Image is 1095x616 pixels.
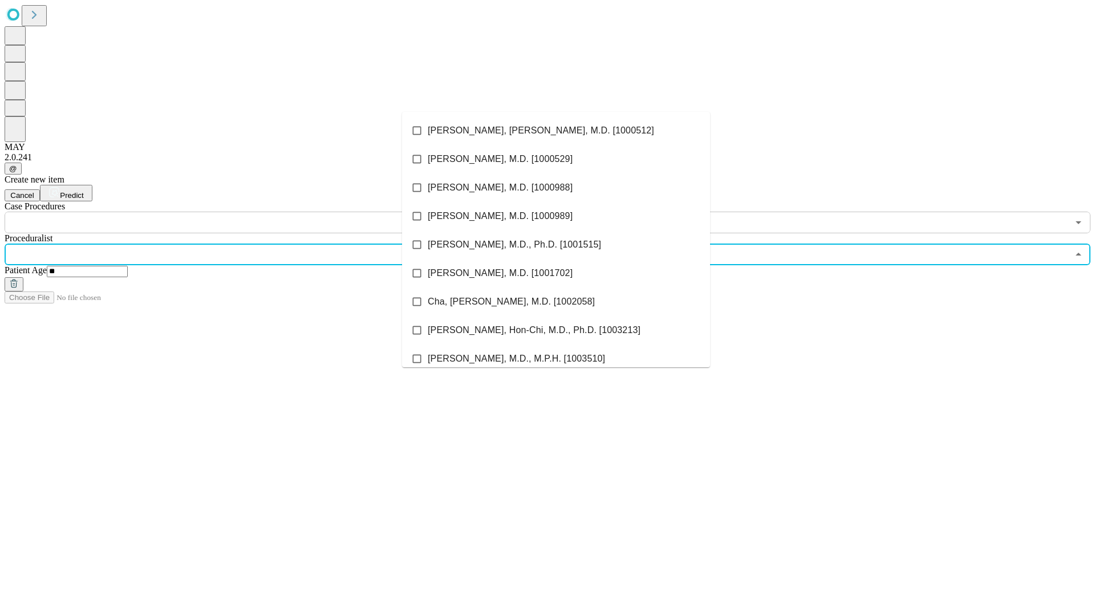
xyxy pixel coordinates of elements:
[5,189,40,201] button: Cancel
[1070,246,1086,262] button: Close
[428,152,573,166] span: [PERSON_NAME], M.D. [1000529]
[428,295,595,309] span: Cha, [PERSON_NAME], M.D. [1002058]
[428,352,605,366] span: [PERSON_NAME], M.D., M.P.H. [1003510]
[428,266,573,280] span: [PERSON_NAME], M.D. [1001702]
[5,175,64,184] span: Create new item
[5,201,65,211] span: Scheduled Procedure
[5,233,52,243] span: Proceduralist
[428,209,573,223] span: [PERSON_NAME], M.D. [1000989]
[5,163,22,175] button: @
[9,164,17,173] span: @
[428,181,573,194] span: [PERSON_NAME], M.D. [1000988]
[1070,214,1086,230] button: Open
[10,191,34,200] span: Cancel
[428,323,640,337] span: [PERSON_NAME], Hon-Chi, M.D., Ph.D. [1003213]
[428,124,654,137] span: [PERSON_NAME], [PERSON_NAME], M.D. [1000512]
[5,265,47,275] span: Patient Age
[5,142,1090,152] div: MAY
[5,152,1090,163] div: 2.0.241
[40,185,92,201] button: Predict
[60,191,83,200] span: Predict
[428,238,601,252] span: [PERSON_NAME], M.D., Ph.D. [1001515]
